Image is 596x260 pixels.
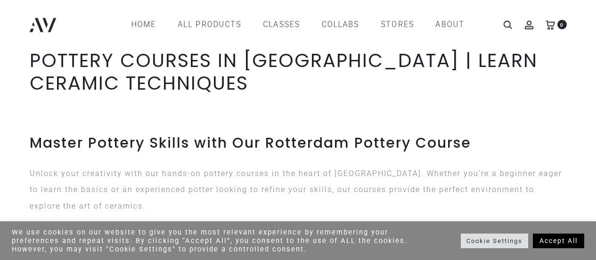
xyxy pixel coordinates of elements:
[381,17,414,33] a: STORES
[461,234,528,248] a: Cookie Settings
[131,17,156,33] a: Home
[30,166,567,214] p: Unlock your creativity with our hands-on pottery courses in the heart of [GEOGRAPHIC_DATA]. Wheth...
[533,234,584,248] a: Accept All
[30,49,567,94] h1: POTTERY COURSES IN [GEOGRAPHIC_DATA] | LEARN CERAMIC TECHNIQUES
[546,20,555,29] a: 0
[30,134,567,151] h2: Master Pottery Skills with Our Rotterdam Pottery Course
[263,17,300,33] a: CLASSES
[436,17,465,33] a: ABOUT
[12,228,413,253] div: We use cookies on our website to give you the most relevant experience by remembering your prefer...
[178,17,242,33] a: All products
[557,20,567,29] span: 0
[322,17,359,33] a: COLLABS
